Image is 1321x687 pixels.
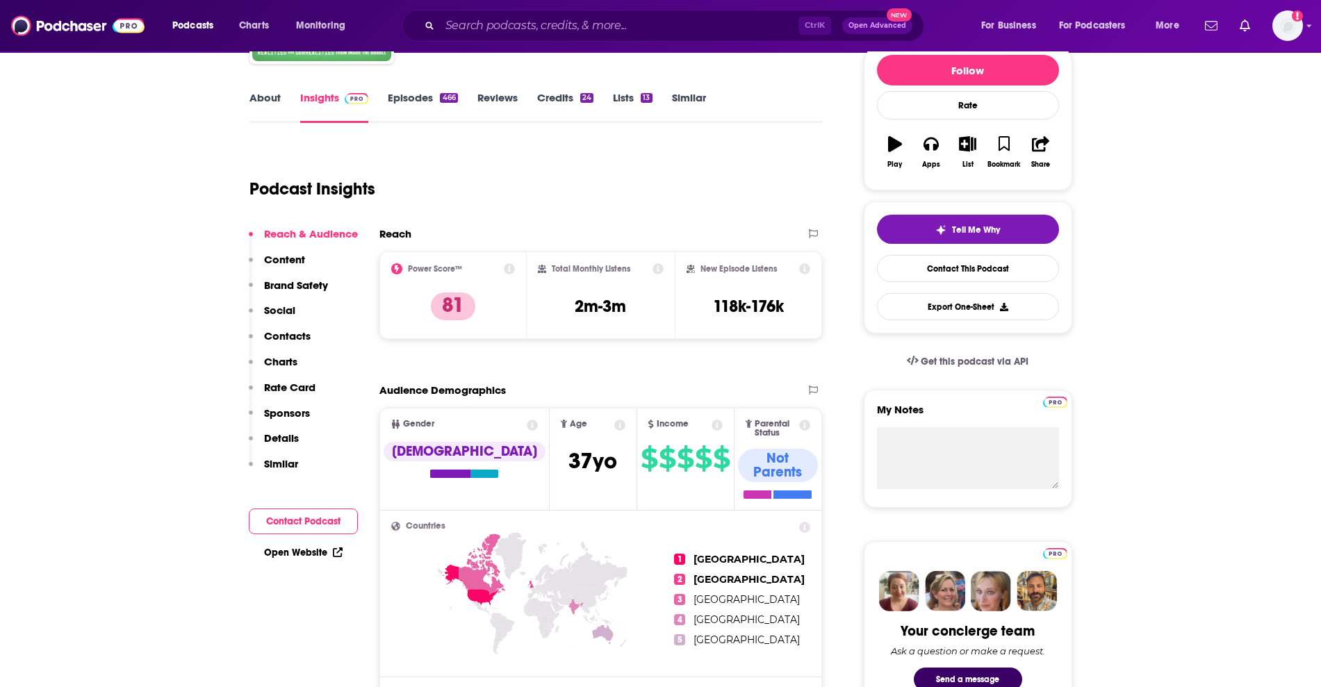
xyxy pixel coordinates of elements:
h2: New Episode Listens [700,264,777,274]
img: Podchaser Pro [345,93,369,104]
div: Search podcasts, credits, & more... [415,10,937,42]
button: open menu [286,15,363,37]
div: 466 [440,93,457,103]
button: open menu [1146,15,1197,37]
div: Play [887,160,902,169]
img: Jon Profile [1017,571,1057,611]
a: InsightsPodchaser Pro [300,91,369,123]
button: Open AdvancedNew [842,17,912,34]
img: User Profile [1272,10,1303,41]
div: 13 [641,93,652,103]
span: 37 yo [568,447,617,474]
a: Open Website [264,547,343,558]
span: Ctrl K [798,17,831,35]
a: Get this podcast via API [896,345,1040,379]
span: [GEOGRAPHIC_DATA] [694,573,805,586]
span: Logged in as meaghankoppel [1272,10,1303,41]
a: Similar [672,91,706,123]
a: Pro website [1043,395,1067,408]
button: Similar [249,457,298,483]
h2: Reach [379,227,411,240]
span: Countries [406,522,445,531]
h2: Total Monthly Listens [552,264,630,274]
button: Reach & Audience [249,227,358,253]
button: Apps [913,127,949,177]
button: Contact Podcast [249,508,358,534]
span: $ [677,447,694,470]
div: Ask a question or make a request. [891,645,1045,656]
span: More [1156,16,1179,35]
img: Jules Profile [971,571,1011,611]
span: Age [570,420,587,429]
div: [DEMOGRAPHIC_DATA] [384,442,545,461]
button: tell me why sparkleTell Me Why [877,215,1059,244]
p: Charts [264,355,297,368]
p: Contacts [264,329,311,342]
p: Details [264,431,299,445]
div: Bookmark [987,160,1020,169]
a: Reviews [477,91,518,123]
svg: Add a profile image [1292,10,1303,22]
span: Parental Status [755,420,797,438]
span: Gender [403,420,434,429]
div: 24 [580,93,593,103]
button: Share [1022,127,1058,177]
p: Similar [264,457,298,470]
a: Show notifications dropdown [1234,14,1256,38]
span: [GEOGRAPHIC_DATA] [694,634,800,646]
a: Credits24 [537,91,593,123]
p: 81 [431,292,475,320]
button: Export One-Sheet [877,293,1059,320]
div: Not Parents [738,449,819,482]
button: Social [249,304,295,329]
span: [GEOGRAPHIC_DATA] [694,553,805,565]
button: Charts [249,355,297,381]
h2: Power Score™ [408,264,462,274]
span: 5 [674,634,685,645]
button: Play [877,127,913,177]
span: 4 [674,614,685,625]
button: open menu [1050,15,1146,37]
p: Content [264,253,305,266]
span: $ [695,447,712,470]
span: Get this podcast via API [921,356,1028,367]
img: Podchaser Pro [1043,397,1067,408]
p: Reach & Audience [264,227,358,240]
a: Lists13 [613,91,652,123]
h1: Podcast Insights [249,179,375,199]
span: Podcasts [172,16,213,35]
button: Sponsors [249,406,310,432]
a: Episodes466 [388,91,457,123]
input: Search podcasts, credits, & more... [440,15,798,37]
div: List [962,160,974,169]
span: Open Advanced [848,22,906,29]
span: $ [659,447,675,470]
button: List [949,127,985,177]
img: Podchaser - Follow, Share and Rate Podcasts [11,13,145,39]
h3: 118k-176k [713,296,784,317]
div: Share [1031,160,1050,169]
span: 1 [674,554,685,565]
a: Contact This Podcast [877,255,1059,282]
button: Show profile menu [1272,10,1303,41]
span: Monitoring [296,16,345,35]
button: open menu [971,15,1053,37]
span: For Podcasters [1059,16,1126,35]
a: Charts [230,15,277,37]
a: Show notifications dropdown [1199,14,1223,38]
img: tell me why sparkle [935,224,946,235]
span: $ [641,447,657,470]
button: Brand Safety [249,279,328,304]
p: Brand Safety [264,279,328,292]
span: $ [713,447,730,470]
button: Follow [877,55,1059,85]
img: Barbara Profile [925,571,965,611]
p: Rate Card [264,381,315,394]
h2: Audience Demographics [379,383,506,397]
button: Details [249,431,299,457]
span: [GEOGRAPHIC_DATA] [694,613,800,626]
button: open menu [163,15,231,37]
div: Rate [877,91,1059,119]
span: For Business [981,16,1036,35]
